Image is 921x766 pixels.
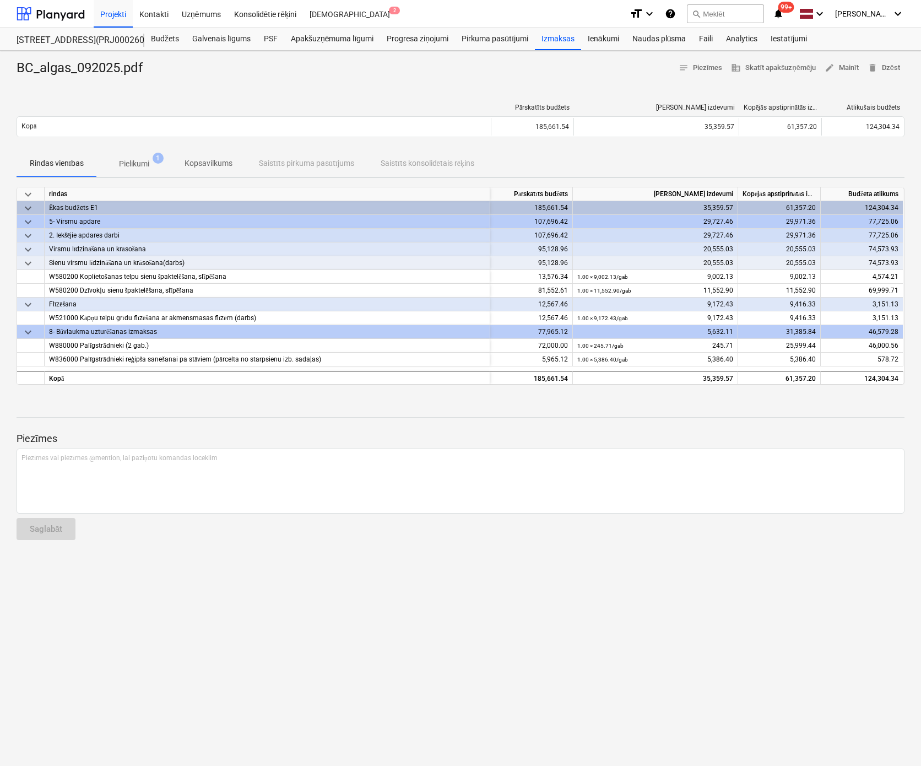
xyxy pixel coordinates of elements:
i: keyboard_arrow_down [643,7,656,20]
div: 185,661.54 [491,118,573,136]
span: search [692,9,701,18]
div: 77,725.06 [821,215,903,229]
a: Budžets [144,28,186,50]
div: 2. Iekšējie apdares darbi [49,229,485,242]
div: 13,576.34 [490,270,573,284]
span: keyboard_arrow_down [21,326,35,339]
button: Skatīt apakšuzņēmēju [727,60,820,77]
div: 74,573.93 [821,242,903,256]
div: 81,552.61 [490,284,573,298]
span: keyboard_arrow_down [21,188,35,201]
span: 11,552.90 [786,287,816,294]
span: 69,999.71 [869,287,898,294]
p: Kopsavilkums [185,158,232,169]
span: Piezīmes [679,62,723,74]
div: 29,727.46 [577,215,733,229]
small: 1.00 × 245.71 / gab [577,343,624,349]
div: 9,002.13 [577,270,733,284]
div: Progresa ziņojumi [380,28,455,50]
a: Naudas plūsma [626,28,693,50]
div: [PERSON_NAME] izdevumi [578,104,735,111]
div: 11,552.90 [577,284,733,298]
div: Apakšuzņēmuma līgumi [284,28,380,50]
div: 5,632.11 [577,325,733,339]
span: 99+ [778,2,794,13]
div: 29,971.36 [738,229,821,242]
button: Meklēt [687,4,764,23]
span: 578.72 [877,355,898,363]
button: Piezīmes [674,60,727,77]
div: 185,661.54 [490,371,573,385]
a: Pirkuma pasūtījumi [455,28,535,50]
div: BC_algas_092025.pdf [17,60,151,77]
a: Izmaksas [535,28,581,50]
button: Dzēst [863,60,904,77]
a: Faili [692,28,719,50]
div: 124,304.34 [821,201,903,215]
div: 5- Virsmu apdare [49,215,485,228]
span: W521000 Kāpņu telpu grīdu flīzēšana ar akmensmasas flīzēm (darbs) [49,314,256,322]
small: 1.00 × 9,172.43 / gab [577,315,628,321]
div: Pārskatīts budžets [496,104,570,112]
span: 9,002.13 [790,273,816,280]
div: 77,965.12 [490,325,573,339]
span: Mainīt [825,62,859,74]
span: 2 [389,7,400,14]
span: Dzēst [868,62,900,74]
span: W836000 Palīgstrādnieki reģipša sanešanai pa stāviem (pārcelta no starpsienu izb. sadaļas) [49,355,321,363]
span: delete [868,63,877,73]
div: Pārskatīts budžets [490,187,573,201]
div: 107,696.42 [490,229,573,242]
div: 9,416.33 [738,298,821,311]
div: 12,567.46 [490,311,573,325]
span: keyboard_arrow_down [21,215,35,229]
span: W580200 Koplietošanas telpu sienu špaktelēšana, slīpēšana [49,273,226,280]
span: keyboard_arrow_down [21,298,35,311]
span: [PERSON_NAME] [835,9,890,18]
div: 95,128.96 [490,256,573,270]
span: Skatīt apakšuzņēmēju [731,62,816,74]
span: keyboard_arrow_down [21,202,35,215]
a: Iestatījumi [764,28,814,50]
div: Analytics [719,28,764,50]
small: 1.00 × 5,386.40 / gab [577,357,628,363]
div: Virsmu līdzināšana un krāsošana [49,242,485,256]
div: [PERSON_NAME] izdevumi [573,187,738,201]
div: 9,172.43 [577,311,733,325]
span: 9,416.33 [790,314,816,322]
div: 72,000.00 [490,339,573,353]
div: Kopējās apstiprinātās izmaksas [738,187,821,201]
a: Ienākumi [581,28,626,50]
div: 20,555.03 [577,256,733,270]
div: 74,573.93 [821,256,903,270]
span: edit [825,63,835,73]
a: Galvenais līgums [186,28,257,50]
div: 61,357.20 [739,118,821,136]
span: 124,304.34 [866,123,900,131]
div: 35,359.57 [577,201,733,215]
span: 1 [153,153,164,164]
div: 29,727.46 [577,229,733,242]
div: Atlikušais budžets [826,104,900,112]
div: 5,386.40 [577,353,733,366]
div: 20,555.03 [738,256,821,270]
div: 3,151.13 [821,298,903,311]
span: keyboard_arrow_down [21,229,35,242]
div: 124,304.34 [821,371,903,385]
span: 46,000.56 [869,342,898,349]
i: notifications [773,7,784,20]
button: Mainīt [820,60,863,77]
a: PSF [257,28,284,50]
div: 185,661.54 [490,201,573,215]
span: 5,386.40 [790,355,816,363]
div: 9,172.43 [577,298,733,311]
i: keyboard_arrow_down [813,7,826,20]
p: Rindas vienības [30,158,84,169]
div: Kopā [45,371,490,385]
span: W880000 Palīgstrādnieki (2 gab.) [49,342,149,349]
